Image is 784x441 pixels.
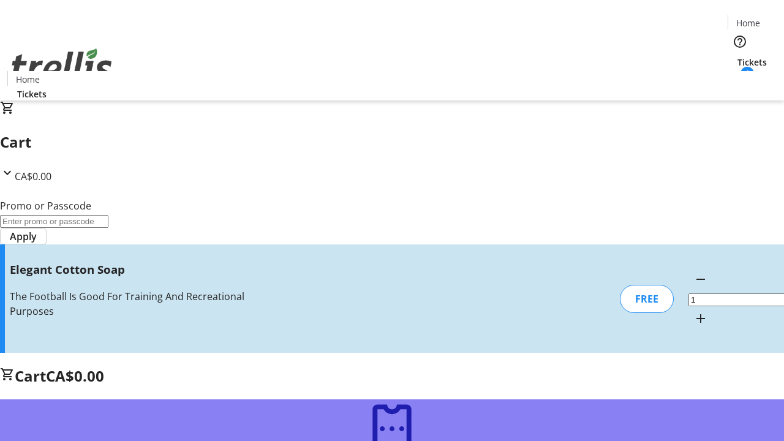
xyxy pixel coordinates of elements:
a: Home [728,17,767,29]
button: Cart [728,69,752,93]
button: Increment by one [688,306,713,331]
a: Tickets [728,56,777,69]
span: Tickets [17,88,47,100]
h3: Elegant Cotton Soap [10,261,277,278]
a: Home [8,73,47,86]
span: Tickets [737,56,767,69]
div: The Football Is Good For Training And Recreational Purposes [10,289,277,318]
img: Orient E2E Organization sHiBielIzG's Logo [7,35,116,96]
div: FREE [620,285,674,313]
button: Decrement by one [688,267,713,292]
a: Tickets [7,88,56,100]
span: Home [736,17,760,29]
span: Apply [10,229,37,244]
span: Home [16,73,40,86]
span: CA$0.00 [46,366,104,386]
span: CA$0.00 [15,170,51,183]
button: Help [728,29,752,54]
